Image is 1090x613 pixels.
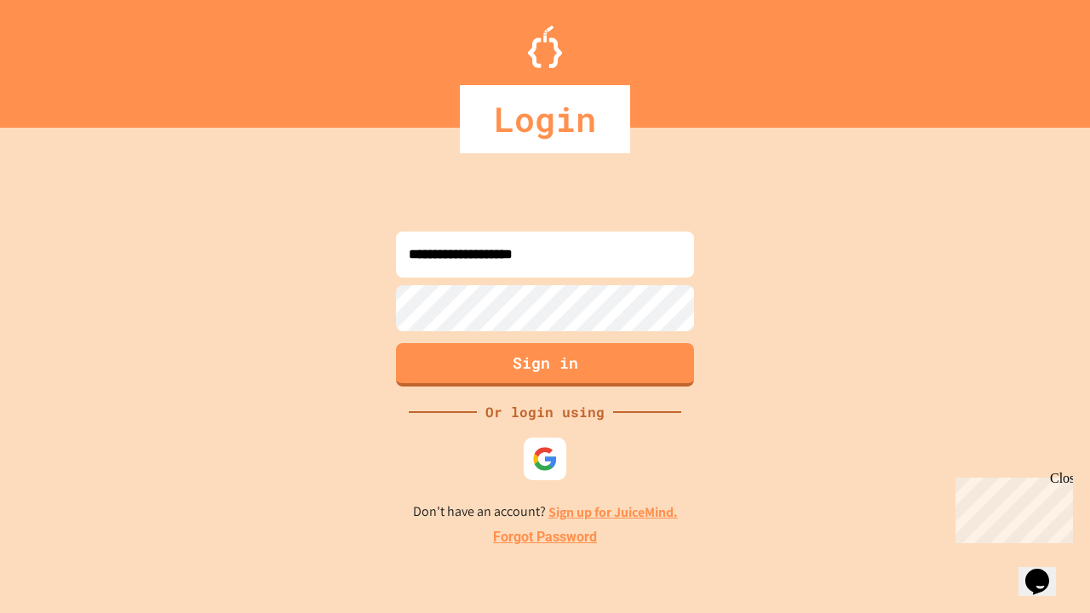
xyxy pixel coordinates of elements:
div: Chat with us now!Close [7,7,118,108]
a: Sign up for JuiceMind. [548,503,678,521]
iframe: chat widget [1018,545,1073,596]
div: Login [460,85,630,153]
iframe: chat widget [949,471,1073,543]
button: Sign in [396,343,694,387]
img: google-icon.svg [532,446,558,472]
a: Forgot Password [493,527,597,547]
img: Logo.svg [528,26,562,68]
div: Or login using [477,402,613,422]
p: Don't have an account? [413,501,678,523]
